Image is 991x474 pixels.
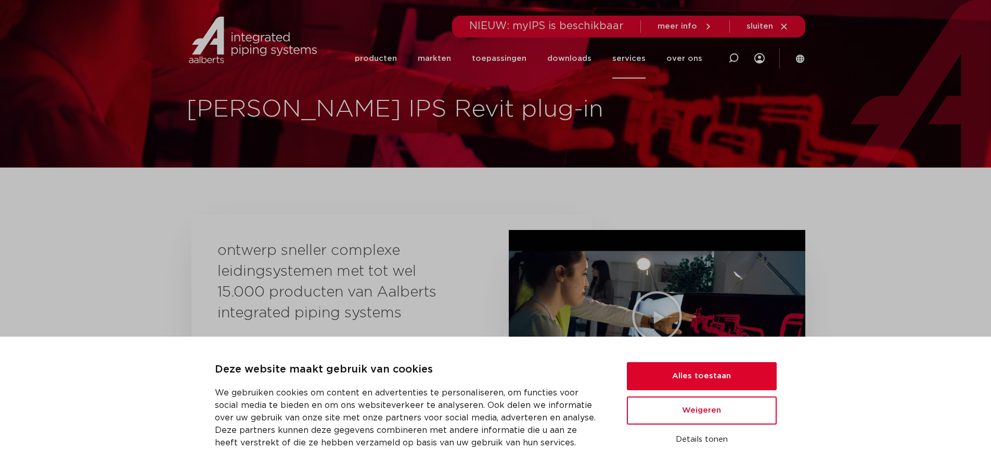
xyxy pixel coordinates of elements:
button: Alles toestaan [627,362,777,390]
div: Video afspelen [631,290,683,342]
a: over ons [666,39,702,79]
nav: Menu [355,39,702,79]
a: meer info [658,22,713,31]
span: sluiten [747,22,773,30]
p: Deze website maakt gebruik van cookies [215,362,602,378]
a: sluiten [747,22,789,31]
a: markten [418,39,451,79]
span: NIEUW: myIPS is beschikbaar [469,21,624,31]
a: services [612,39,646,79]
a: producten [355,39,397,79]
a: downloads [547,39,591,79]
span: meer info [658,22,697,30]
a: toepassingen [472,39,526,79]
p: Aalberts integrated piping systems heeft een gratis plugin voor Autodesk Revit ontwikkeld waarmee... [217,334,472,434]
p: We gebruiken cookies om content en advertenties te personaliseren, om functies voor social media ... [215,387,602,449]
h3: ontwerp sneller complexe leidingsystemen met tot wel 15.000 producten van Aalberts integrated pip... [217,240,446,324]
button: Weigeren [627,396,777,425]
button: Details tonen [627,431,777,449]
h1: [PERSON_NAME] IPS Revit plug-in [186,93,986,126]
